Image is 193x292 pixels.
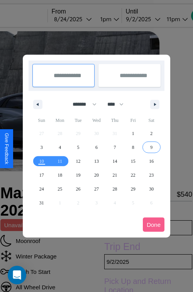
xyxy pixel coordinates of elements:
[58,182,62,196] span: 25
[39,168,44,182] span: 17
[112,182,117,196] span: 28
[131,182,135,196] span: 29
[76,168,81,182] span: 19
[150,140,152,154] span: 9
[106,154,124,168] button: 14
[69,154,87,168] button: 12
[51,114,69,127] span: Mon
[87,168,105,182] button: 20
[39,154,44,168] span: 10
[124,127,142,140] button: 1
[76,154,81,168] span: 12
[69,114,87,127] span: Tue
[131,168,135,182] span: 22
[8,266,26,284] div: Open Intercom Messenger
[124,140,142,154] button: 8
[77,140,80,154] span: 5
[112,168,117,182] span: 21
[106,140,124,154] button: 7
[87,154,105,168] button: 13
[4,133,9,164] div: Give Feedback
[87,140,105,154] button: 6
[39,196,44,210] span: 31
[32,196,51,210] button: 31
[142,114,161,127] span: Sat
[32,182,51,196] button: 24
[132,140,134,154] span: 8
[41,140,43,154] span: 3
[69,168,87,182] button: 19
[106,168,124,182] button: 21
[131,154,135,168] span: 15
[87,182,105,196] button: 27
[58,168,62,182] span: 18
[32,114,51,127] span: Sun
[142,154,161,168] button: 16
[32,140,51,154] button: 3
[142,168,161,182] button: 23
[124,168,142,182] button: 22
[142,182,161,196] button: 30
[143,218,164,232] button: Done
[59,140,61,154] span: 4
[149,154,154,168] span: 16
[124,114,142,127] span: Fri
[51,140,69,154] button: 4
[76,182,81,196] span: 26
[132,127,134,140] span: 1
[150,127,152,140] span: 2
[51,182,69,196] button: 25
[142,127,161,140] button: 2
[51,168,69,182] button: 18
[113,140,116,154] span: 7
[94,168,99,182] span: 20
[149,182,154,196] span: 30
[69,182,87,196] button: 26
[149,168,154,182] span: 23
[32,168,51,182] button: 17
[124,182,142,196] button: 29
[94,182,99,196] span: 27
[124,154,142,168] button: 15
[51,154,69,168] button: 11
[94,154,99,168] span: 13
[69,140,87,154] button: 5
[142,140,161,154] button: 9
[95,140,98,154] span: 6
[58,154,62,168] span: 11
[106,114,124,127] span: Thu
[87,114,105,127] span: Wed
[106,182,124,196] button: 28
[112,154,117,168] span: 14
[32,154,51,168] button: 10
[39,182,44,196] span: 24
